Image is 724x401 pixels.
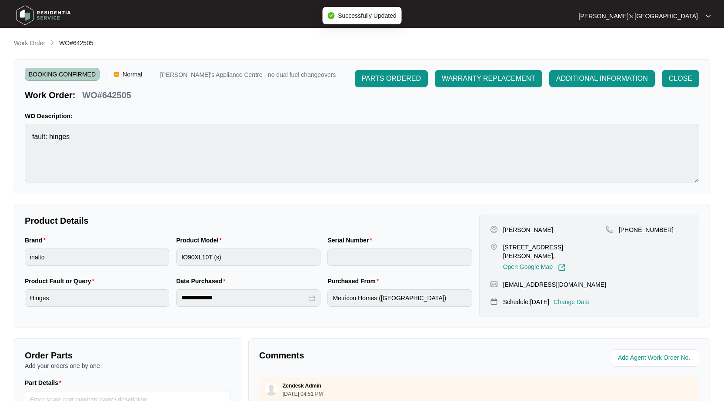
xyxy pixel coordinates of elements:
[549,70,655,87] button: ADDITIONAL INFORMATION
[25,68,100,81] span: BOOKING CONFIRMED
[554,298,590,306] p: Change Date
[25,378,65,387] label: Part Details
[490,243,498,251] img: map-pin
[706,14,711,18] img: dropdown arrow
[327,249,472,266] input: Serial Number
[669,73,692,84] span: CLOSE
[181,293,307,302] input: Date Purchased
[25,112,699,120] p: WO Description:
[558,264,566,272] img: Link-External
[490,298,498,305] img: map-pin
[12,39,47,48] a: Work Order
[259,349,473,361] p: Comments
[13,2,74,28] img: residentia service logo
[606,225,614,233] img: map-pin
[25,349,230,361] p: Order Parts
[265,383,278,396] img: user.svg
[556,73,648,84] span: ADDITIONAL INFORMATION
[442,73,535,84] span: WARRANTY REPLACEMENT
[114,72,119,77] img: Vercel Logo
[25,277,98,285] label: Product Fault or Query
[25,249,169,266] input: Brand
[503,298,549,306] p: Schedule: [DATE]
[503,225,553,234] p: [PERSON_NAME]
[327,277,382,285] label: Purchased From
[176,277,229,285] label: Date Purchased
[503,280,606,289] p: [EMAIL_ADDRESS][DOMAIN_NAME]
[49,39,56,46] img: chevron-right
[283,391,323,397] p: [DATE] 04:51 PM
[160,72,336,81] p: [PERSON_NAME]'s Appliance Centre - no dual fuel changeovers
[662,70,699,87] button: CLOSE
[176,249,320,266] input: Product Model
[25,215,472,227] p: Product Details
[355,70,428,87] button: PARTS ORDERED
[579,12,698,20] p: [PERSON_NAME]'s [GEOGRAPHIC_DATA]
[14,39,45,47] p: Work Order
[435,70,542,87] button: WARRANTY REPLACEMENT
[59,40,93,46] span: WO#642505
[619,225,674,234] p: [PHONE_NUMBER]
[362,73,421,84] span: PARTS ORDERED
[25,124,699,182] textarea: fault: hinges
[327,289,472,307] input: Purchased From
[490,225,498,233] img: user-pin
[25,89,75,101] p: Work Order:
[25,361,230,370] p: Add your orders one by one
[503,264,566,272] a: Open Google Map
[618,353,694,363] input: Add Agent Work Order No.
[176,236,225,245] label: Product Model
[119,68,146,81] span: Normal
[283,382,321,389] p: Zendesk Admin
[338,12,397,19] span: Successfully Updated
[25,289,169,307] input: Product Fault or Query
[503,243,606,260] p: [STREET_ADDRESS][PERSON_NAME],
[327,12,334,19] span: check-circle
[25,236,49,245] label: Brand
[327,236,375,245] label: Serial Number
[490,280,498,288] img: map-pin
[82,89,131,101] p: WO#642505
